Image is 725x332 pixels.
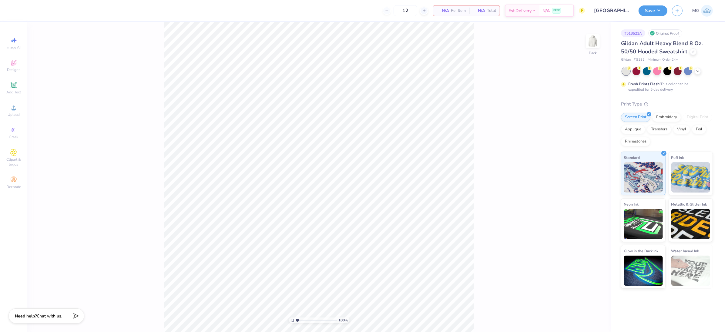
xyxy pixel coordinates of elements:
[621,125,645,134] div: Applique
[648,57,678,62] span: Minimum Order: 24 +
[671,162,710,193] img: Puff Ink
[621,113,650,122] div: Screen Print
[8,112,20,117] span: Upload
[6,184,21,189] span: Decorate
[624,162,663,193] img: Standard
[624,209,663,239] img: Neon Ink
[553,8,560,13] span: FREE
[624,154,640,161] span: Standard
[671,209,710,239] img: Metallic & Glitter Ink
[647,125,671,134] div: Transfers
[487,8,496,14] span: Total
[624,201,639,207] span: Neon Ink
[634,57,645,62] span: # G185
[671,154,684,161] span: Puff Ink
[451,8,466,14] span: Per Item
[621,40,703,55] span: Gildan Adult Heavy Blend 8 Oz. 50/50 Hooded Sweatshirt
[628,81,703,92] div: This color can be expedited for 5 day delivery.
[621,101,713,108] div: Print Type
[37,313,62,319] span: Chat with us.
[692,5,713,17] a: MG
[621,57,631,62] span: Gildan
[509,8,532,14] span: Est. Delivery
[7,45,21,50] span: Image AI
[671,248,699,254] span: Water based Ink
[624,256,663,286] img: Glow in the Dark Ink
[589,50,597,56] div: Back
[6,90,21,95] span: Add Text
[7,67,20,72] span: Designs
[473,8,485,14] span: N/A
[394,5,417,16] input: – –
[621,29,645,37] div: # 513521A
[673,125,690,134] div: Vinyl
[671,256,710,286] img: Water based Ink
[9,135,18,139] span: Greek
[671,201,707,207] span: Metallic & Glitter Ink
[542,8,550,14] span: N/A
[683,113,712,122] div: Digital Print
[15,313,37,319] strong: Need help?
[628,82,660,86] strong: Fresh Prints Flash:
[639,5,667,16] button: Save
[692,125,706,134] div: Foil
[587,35,599,47] img: Back
[589,5,634,17] input: Untitled Design
[652,113,681,122] div: Embroidery
[692,7,700,14] span: MG
[621,137,650,146] div: Rhinestones
[338,317,348,323] span: 100 %
[624,248,658,254] span: Glow in the Dark Ink
[3,157,24,167] span: Clipart & logos
[701,5,713,17] img: Mary Grace
[648,29,682,37] div: Original Proof
[437,8,449,14] span: N/A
